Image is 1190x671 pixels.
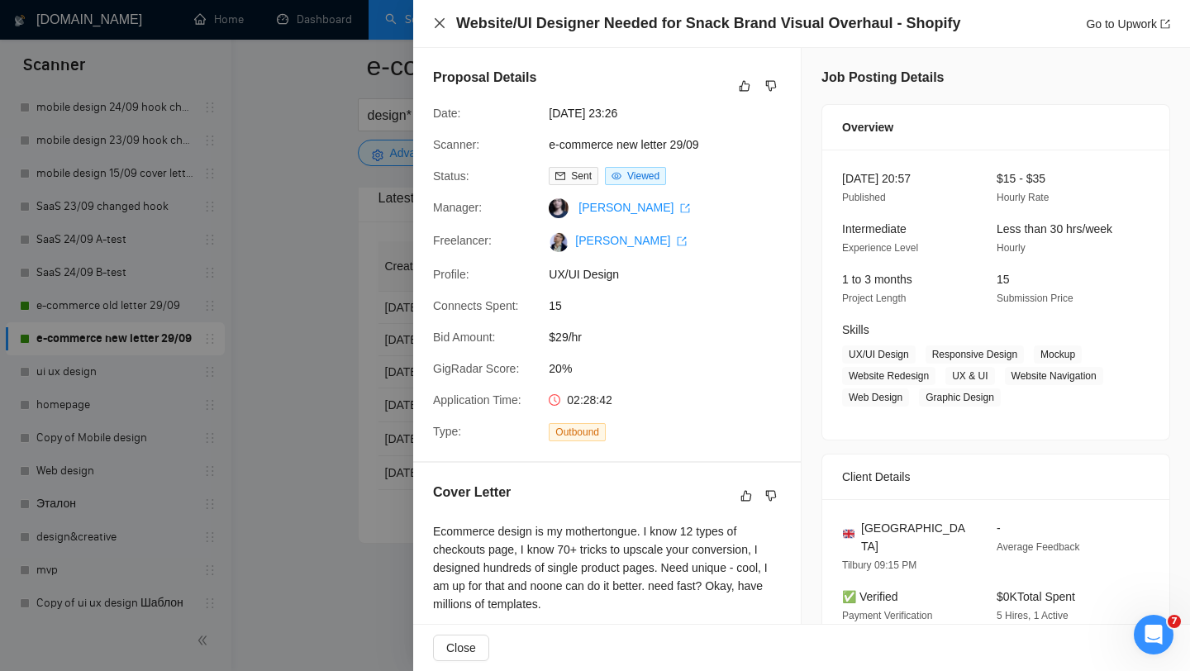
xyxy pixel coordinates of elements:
iframe: Intercom live chat [1134,615,1173,654]
span: export [1160,19,1170,29]
span: Experience Level [842,242,918,254]
span: 5 Hires, 1 Active [997,610,1069,621]
span: UX & UI [945,367,994,385]
span: Freelancer: [433,234,492,247]
span: Website Navigation [1005,367,1103,385]
span: Hourly [997,242,1026,254]
button: dislike [761,486,781,506]
span: e-commerce new letter 29/09 [549,136,797,154]
span: Date: [433,107,460,120]
span: [GEOGRAPHIC_DATA] [861,519,970,555]
span: Less than 30 hrs/week [997,222,1112,236]
span: UX/UI Design [842,345,916,364]
span: Submission Price [997,293,1073,304]
span: Connects Spent: [433,299,519,312]
span: Profile: [433,268,469,281]
span: export [680,203,690,213]
span: Website Redesign [842,367,935,385]
h5: Proposal Details [433,68,536,88]
span: export [677,236,687,246]
span: Status: [433,169,469,183]
span: GigRadar Score: [433,362,519,375]
span: Bid Amount: [433,331,496,344]
h5: Job Posting Details [821,68,944,88]
span: Scanner: [433,138,479,151]
span: Viewed [627,170,659,182]
button: like [735,76,754,96]
a: Go to Upworkexport [1086,17,1170,31]
span: 1 to 3 months [842,273,912,286]
span: Web Design [842,388,909,407]
span: $29/hr [549,328,797,346]
span: dislike [765,489,777,502]
img: c1OJkIx-IadjRms18ePMftOofhKLVhqZZQLjKjBy8mNgn5WQQo-UtPhwQ197ONuZaa [549,232,569,252]
span: Overview [842,118,893,136]
span: Manager: [433,201,482,214]
span: - [997,521,1001,535]
span: 02:28:42 [567,393,612,407]
span: $15 - $35 [997,172,1045,185]
span: Close [446,639,476,657]
div: Client Details [842,454,1150,499]
span: Sent [571,170,592,182]
span: [DATE] 23:26 [549,104,797,122]
span: 20% [549,359,797,378]
span: Skills [842,323,869,336]
span: Outbound [549,423,606,441]
img: 🇬🇧 [843,528,854,540]
span: Hourly Rate [997,192,1049,203]
span: Average Feedback [997,541,1080,553]
span: like [740,489,752,502]
span: Graphic Design [919,388,1001,407]
span: $0K Total Spent [997,590,1075,603]
span: Mockup [1034,345,1082,364]
span: [DATE] 20:57 [842,172,911,185]
span: like [739,79,750,93]
h4: Website/UI Designer Needed for Snack Brand Visual Overhaul - Shopify [456,13,961,34]
span: ✅ Verified [842,590,898,603]
h5: Cover Letter [433,483,511,502]
span: Payment Verification [842,610,932,621]
span: Published [842,192,886,203]
span: UX/UI Design [549,265,797,283]
a: [PERSON_NAME] export [575,234,687,247]
span: 7 [1168,615,1181,628]
span: dislike [765,79,777,93]
span: 15 [997,273,1010,286]
span: Type: [433,425,461,438]
span: eye [612,171,621,181]
span: Responsive Design [926,345,1024,364]
span: 15 [549,297,797,315]
span: Application Time: [433,393,521,407]
a: [PERSON_NAME] export [578,201,690,214]
span: Intermediate [842,222,907,236]
span: close [433,17,446,30]
button: Close [433,17,446,31]
span: Project Length [842,293,906,304]
button: like [736,486,756,506]
button: dislike [761,76,781,96]
span: mail [555,171,565,181]
span: clock-circle [549,394,560,406]
button: Close [433,635,489,661]
span: Tilbury 09:15 PM [842,559,916,571]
